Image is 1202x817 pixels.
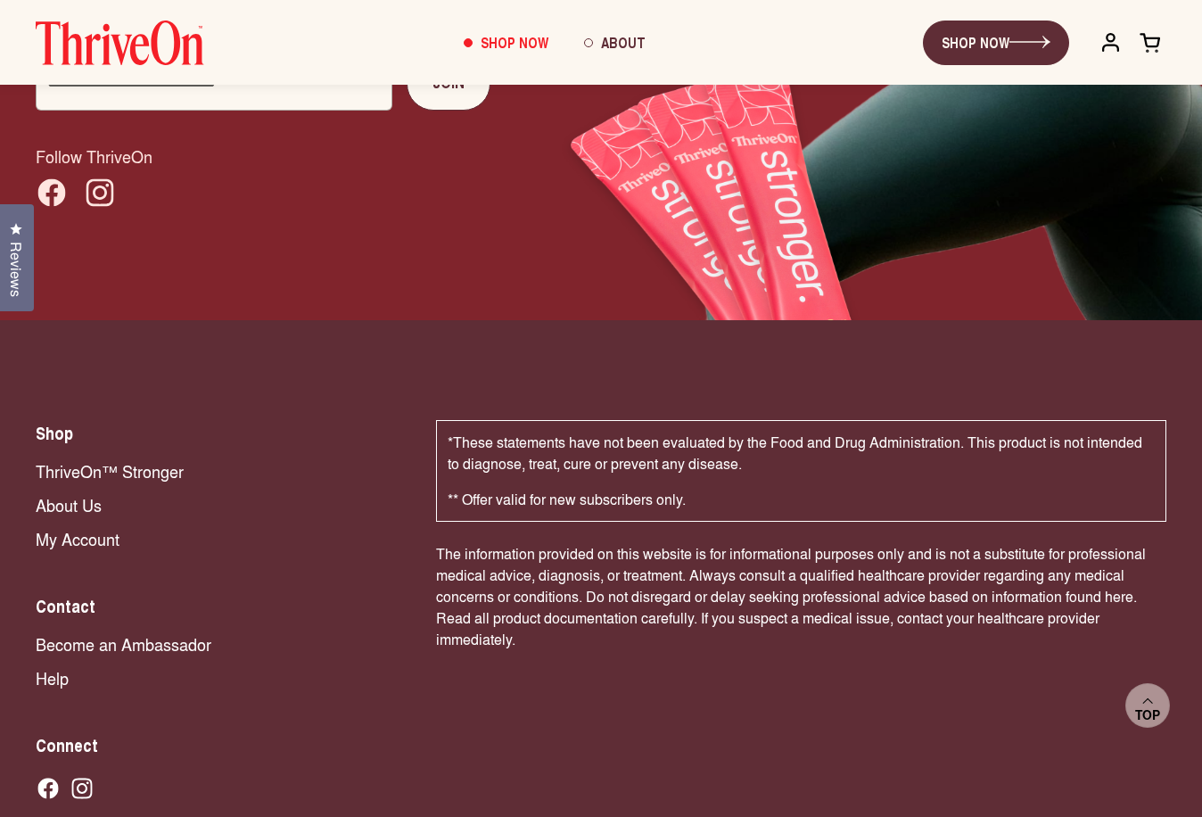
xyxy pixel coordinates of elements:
[36,632,400,656] a: Become an Ambassador
[4,242,28,297] span: Reviews
[36,459,400,483] a: ThriveOn™ Stronger
[36,146,1166,167] p: Follow ThriveOn
[481,32,548,53] span: Shop Now
[36,420,400,445] h2: Shop
[448,432,1155,475] p: *These statements have not been evaluated by the Food and Drug Administration. This product is no...
[446,19,566,67] a: Shop Now
[36,666,400,689] a: Help
[36,593,400,618] h2: Contact
[36,493,400,516] a: About Us
[1135,707,1160,723] span: Top
[923,21,1069,65] a: SHOP NOW
[436,543,1166,650] p: The information provided on this website is for informational purposes only and is not a substitu...
[601,32,646,53] span: About
[36,732,400,757] h2: Connect
[36,527,400,550] a: My Account
[566,19,663,67] a: About
[448,489,1155,510] p: ** Offer valid for new subscribers only.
